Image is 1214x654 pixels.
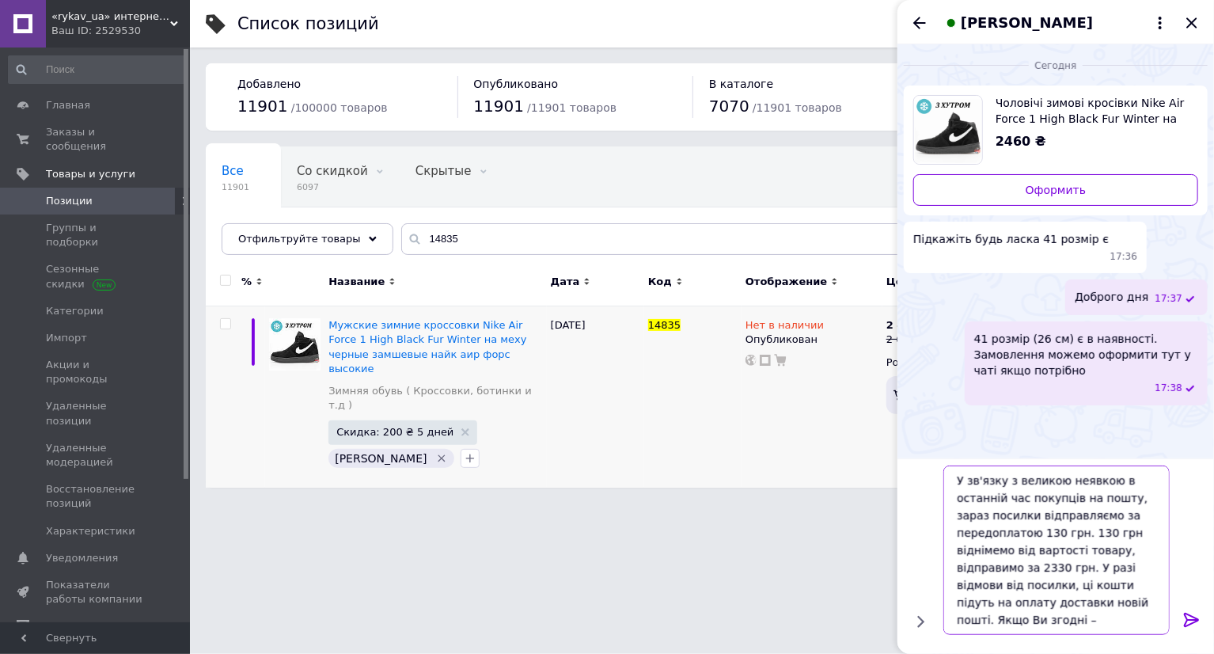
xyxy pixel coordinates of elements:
[328,384,542,413] a: Зимняя обувь ( Кроссовки, ботинки и т.д )
[328,275,385,289] span: Название
[46,125,146,154] span: Заказы и сообщения
[222,224,329,238] span: Опубликованные
[297,164,368,178] span: Со скидкой
[1029,59,1083,73] span: Сегодня
[46,399,146,428] span: Удаленные позиции
[401,223,1182,255] input: Поиск по названию позиции, артикулу и поисковым запросам
[1110,250,1138,264] span: 17:36 12.10.2025
[241,275,252,289] span: %
[913,95,1198,165] a: Посмотреть товар
[961,13,1093,33] span: [PERSON_NAME]
[435,452,448,465] svg: Удалить метку
[269,318,321,370] img: Мужские зимние кроссовки Nike Air Force 1 High Black Fur Winter на меху черные замшевые найк аир ...
[222,181,249,193] span: 11901
[46,619,88,633] span: Отзывы
[237,16,379,32] div: Список позиций
[753,101,842,114] span: / 11901 товаров
[51,24,190,38] div: Ваш ID: 2529530
[709,97,749,116] span: 7070
[745,333,878,347] div: Опубликован
[1155,292,1182,306] span: 17:37 12.10.2025
[8,55,187,84] input: Поиск
[46,98,90,112] span: Главная
[709,78,773,90] span: В каталоге
[237,97,288,116] span: 11901
[291,101,388,114] span: / 100000 товаров
[914,96,982,164] img: 6328236402_w640_h640_muzhskie-zimnie-krossovki.jpg
[910,611,931,632] button: Показать кнопки
[942,13,1170,33] button: [PERSON_NAME]
[46,221,146,249] span: Группы и подборки
[1182,13,1201,32] button: Закрыть
[910,13,929,32] button: Назад
[46,194,93,208] span: Позиции
[46,524,135,538] span: Характеристики
[648,275,672,289] span: Код
[297,181,368,193] span: 6097
[996,95,1186,127] span: Чоловічі зимові кросівки Nike Air Force 1 High Black Fur Winter на хутрі теплі замшеві кросівки н...
[547,306,644,488] div: [DATE]
[886,333,930,347] div: 2 660 ₴
[51,10,170,24] span: «rykav_ua» интернет магазин одежды и обуви
[886,319,919,331] b: 2 460
[328,319,526,375] a: Мужские зимние кроссовки Nike Air Force 1 High Black Fur Winter на меху черные замшевые найк аир ...
[238,233,361,245] span: Отфильтруйте товары
[886,318,930,333] div: ₴
[336,427,453,437] span: Скидка: 200 ₴ 5 дней
[1155,382,1182,395] span: 17:38 12.10.2025
[745,275,827,289] span: Отображение
[335,452,427,465] span: [PERSON_NAME]
[886,356,981,370] div: Розница
[551,275,580,289] span: Дата
[237,78,301,90] span: Добавлено
[46,578,146,606] span: Показатели работы компании
[46,441,146,470] span: Удаленные модерацией
[46,482,146,511] span: Восстановление позиций
[943,466,1170,635] textarea: У зв'язку з великою неявкою в останній час покупців на пошту, зараз посилки відправляємо за перед...
[46,551,118,565] span: Уведомления
[46,331,87,345] span: Импорт
[913,174,1198,206] a: Оформить
[46,167,135,181] span: Товары и услуги
[913,231,1109,247] span: Підкажіть будь ласка 41 розмір є
[886,275,917,289] span: Цена
[46,304,104,318] span: Категории
[46,262,146,291] span: Сезонные скидки
[974,331,1198,378] span: 41 розмір (26 см) є в наявності. Замовлення можемо оформити тут у чаті якщо потрібно
[904,57,1208,73] div: 12.10.2025
[648,319,681,331] span: 14835
[996,134,1046,149] span: 2460 ₴
[474,97,525,116] span: 11901
[222,164,244,178] span: Все
[527,101,616,114] span: / 11901 товаров
[415,164,472,178] span: Скрытые
[1075,289,1148,306] span: Доброго дня
[46,358,146,386] span: Акции и промокоды
[474,78,559,90] span: Опубликовано
[745,319,824,336] span: Нет в наличии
